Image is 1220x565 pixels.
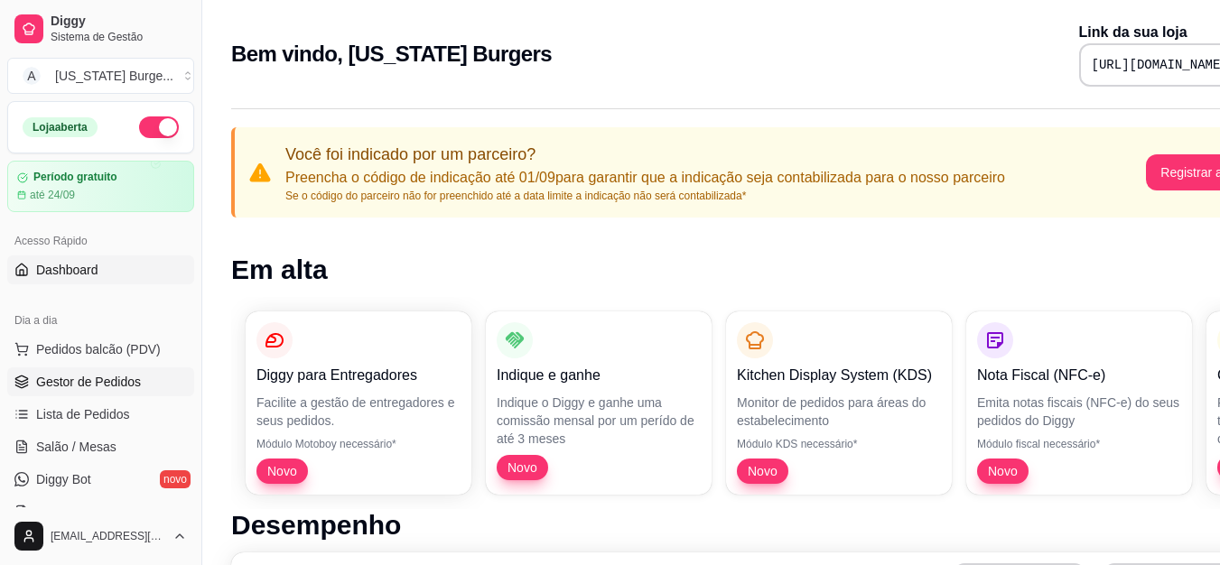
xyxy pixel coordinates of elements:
button: Nota Fiscal (NFC-e)Emita notas fiscais (NFC-e) do seus pedidos do DiggyMódulo fiscal necessário*Novo [966,311,1192,495]
p: Nota Fiscal (NFC-e) [977,365,1181,386]
span: A [23,67,41,85]
p: Diggy para Entregadores [256,365,461,386]
button: Alterar Status [139,116,179,138]
button: [EMAIL_ADDRESS][DOMAIN_NAME] [7,514,194,558]
h2: Bem vindo, [US_STATE] Burgers [231,40,552,69]
button: Diggy para EntregadoresFacilite a gestão de entregadores e seus pedidos.Módulo Motoboy necessário... [246,311,471,495]
span: Novo [981,462,1025,480]
p: Se o código do parceiro não for preenchido até a data limite a indicação não será contabilizada* [285,189,1005,203]
span: Salão / Mesas [36,438,116,456]
span: Diggy [51,14,187,30]
button: Pedidos balcão (PDV) [7,335,194,364]
p: Módulo Motoboy necessário* [256,437,461,451]
p: Indique o Diggy e ganhe uma comissão mensal por um perído de até 3 meses [497,394,701,448]
span: Dashboard [36,261,98,279]
div: [US_STATE] Burge ... [55,67,173,85]
p: Kitchen Display System (KDS) [737,365,941,386]
span: Sistema de Gestão [51,30,187,44]
article: Período gratuito [33,171,117,184]
span: Lista de Pedidos [36,405,130,423]
a: Lista de Pedidos [7,400,194,429]
a: Gestor de Pedidos [7,367,194,396]
p: Preencha o código de indicação até 01/09 para garantir que a indicação seja contabilizada para o ... [285,167,1005,189]
a: Dashboard [7,255,194,284]
span: [EMAIL_ADDRESS][DOMAIN_NAME] [51,529,165,543]
a: DiggySistema de Gestão [7,7,194,51]
a: Diggy Botnovo [7,465,194,494]
p: Emita notas fiscais (NFC-e) do seus pedidos do Diggy [977,394,1181,430]
p: Facilite a gestão de entregadores e seus pedidos. [256,394,461,430]
a: Salão / Mesas [7,432,194,461]
div: Acesso Rápido [7,227,194,255]
p: Monitor de pedidos para áreas do estabelecimento [737,394,941,430]
button: Indique e ganheIndique o Diggy e ganhe uma comissão mensal por um perído de até 3 mesesNovo [486,311,712,495]
span: Novo [260,462,304,480]
article: até 24/09 [30,188,75,202]
span: Diggy Bot [36,470,91,488]
div: Dia a dia [7,306,194,335]
p: Você foi indicado por um parceiro? [285,142,1005,167]
a: Período gratuitoaté 24/09 [7,161,194,212]
span: Gestor de Pedidos [36,373,141,391]
div: Loja aberta [23,117,98,137]
span: Novo [740,462,785,480]
p: Indique e ganhe [497,365,701,386]
span: KDS [36,503,62,521]
span: Novo [500,458,545,477]
a: KDS [7,497,194,526]
p: Módulo KDS necessário* [737,437,941,451]
span: Pedidos balcão (PDV) [36,340,161,358]
p: Módulo fiscal necessário* [977,437,1181,451]
button: Select a team [7,58,194,94]
button: Kitchen Display System (KDS)Monitor de pedidos para áreas do estabelecimentoMódulo KDS necessário... [726,311,952,495]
